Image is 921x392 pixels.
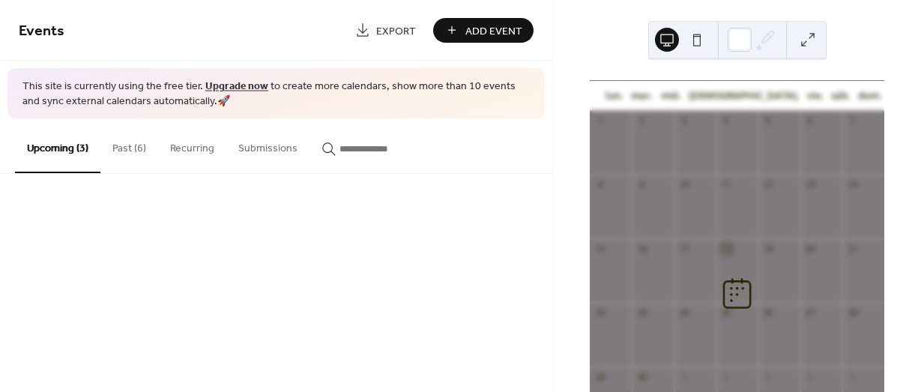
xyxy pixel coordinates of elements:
div: 8 [594,179,606,190]
div: 17 [679,243,690,254]
div: 25 [721,307,732,319]
div: 27 [805,307,816,319]
div: mar. [627,81,657,111]
div: 2 [721,371,732,382]
div: mié. [657,81,685,111]
a: Export [344,18,427,43]
div: 13 [805,179,816,190]
div: 16 [636,243,647,254]
button: Past (6) [100,118,158,172]
div: 14 [847,179,858,190]
div: 24 [679,307,690,319]
div: 11 [721,179,732,190]
div: 5 [763,115,774,127]
div: 4 [721,115,732,127]
div: 23 [636,307,647,319]
div: 6 [805,115,816,127]
span: Export [376,23,416,39]
div: dom. [854,81,886,111]
div: 15 [594,243,606,254]
button: Submissions [226,118,309,172]
button: Add Event [433,18,534,43]
div: 2 [636,115,647,127]
div: 19 [763,243,774,254]
div: 30 [636,371,647,382]
div: 12 [763,179,774,190]
button: Recurring [158,118,226,172]
div: 10 [679,179,690,190]
div: 5 [847,371,858,382]
div: sáb. [827,81,854,111]
div: 22 [594,307,606,319]
div: [DEMOGRAPHIC_DATA]. [685,81,803,111]
div: 3 [763,371,774,382]
button: Upcoming (3) [15,118,100,173]
span: Add Event [465,23,522,39]
div: 7 [847,115,858,127]
a: Upgrade now [205,76,268,97]
div: 1 [679,371,690,382]
div: 18 [721,243,732,254]
div: 26 [763,307,774,319]
div: 4 [805,371,816,382]
div: 9 [636,179,647,190]
div: 20 [805,243,816,254]
div: 21 [847,243,858,254]
span: This site is currently using the free tier. to create more calendars, show more than 10 events an... [22,79,530,109]
div: 1 [594,115,606,127]
div: 28 [847,307,858,319]
div: vie. [803,81,827,111]
div: 3 [679,115,690,127]
div: 29 [594,371,606,382]
div: lun. [602,81,627,111]
span: Events [19,16,64,46]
